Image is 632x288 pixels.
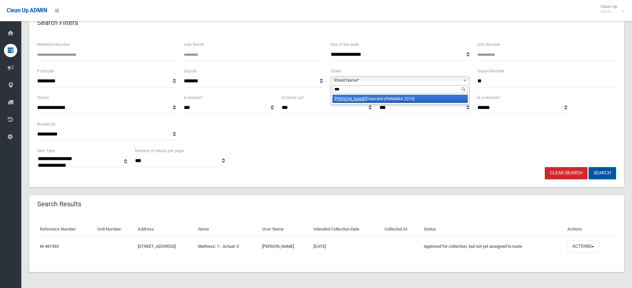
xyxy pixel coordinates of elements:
[259,237,311,256] td: [PERSON_NAME]
[195,237,259,256] td: Mattress: 1 - Actual: 0
[195,222,259,237] th: Items
[37,94,49,101] label: Status
[138,244,176,249] a: [STREET_ADDRESS]
[37,67,54,75] label: Postcode
[311,237,382,256] td: [DATE]
[184,67,197,75] label: Suburb
[29,16,86,29] header: Search Filters
[184,41,204,48] label: User Name
[7,7,47,14] span: Clean Up ADMIN
[382,222,421,237] th: Collected At
[545,167,588,179] a: Clear Search
[135,222,195,237] th: Address
[421,222,565,237] th: Status
[259,222,311,237] th: User Name
[597,4,624,14] span: Clean Up
[311,222,382,237] th: Intended Collection Date
[184,94,203,101] label: Is missed?
[331,67,341,75] label: Street
[282,94,304,101] label: Is follow up?
[567,240,599,253] button: Actions
[40,244,59,249] a: M-481953
[37,121,56,128] label: Booked By
[334,96,366,101] em: [PERSON_NAME]
[334,76,460,84] span: Street Name*
[135,147,184,154] label: Number of results per page
[565,222,616,237] th: Actions
[37,41,70,48] label: Reference Number
[332,95,468,103] li: Crescent (PANANIA 2213)
[600,9,617,14] small: Admin
[477,67,505,75] label: House Number
[37,222,95,237] th: Reference Number
[331,41,359,48] label: Day of the week
[477,94,500,101] label: Is oversized?
[37,147,55,154] label: Item Type
[95,222,135,237] th: Unit Number
[589,167,616,179] button: Search
[477,41,500,48] label: Unit Number
[421,237,565,256] td: Approved for collection, but not yet assigned to route
[29,198,89,211] header: Search Results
